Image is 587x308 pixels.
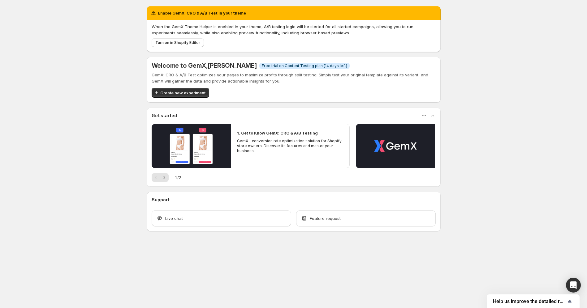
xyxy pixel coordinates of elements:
button: Create new experiment [152,88,209,98]
span: Feature request [310,215,341,221]
p: When the GemX Theme Helper is enabled in your theme, A/B testing logic will be started for all st... [152,24,436,36]
span: Live chat [165,215,183,221]
button: Next [160,173,169,182]
span: , [PERSON_NAME] [206,62,257,69]
h3: Get started [152,113,177,119]
h3: Support [152,197,170,203]
div: Open Intercom Messenger [566,278,581,293]
p: GemX: CRO & A/B Test optimizes your pages to maximize profits through split testing. Simply test ... [152,72,436,84]
span: Turn on in Shopify Editor [155,40,200,45]
h2: Enable GemX: CRO & A/B Test in your theme [158,10,246,16]
button: Show survey - Help us improve the detailed report for A/B campaigns [493,297,573,305]
button: Turn on in Shopify Editor [152,38,204,47]
span: Free trial on Content Testing plan (14 days left) [262,63,347,68]
button: Play video [356,124,435,168]
nav: Pagination [152,173,169,182]
h2: 1. Get to Know GemX: CRO & A/B Testing [237,130,318,136]
span: Help us improve the detailed report for A/B campaigns [493,298,566,304]
p: GemX - conversion rate optimization solution for Shopify store owners. Discover its features and ... [237,139,343,153]
span: 1 / 2 [175,174,181,181]
span: Create new experiment [160,90,205,96]
h5: Welcome to GemX [152,62,257,69]
button: Play video [152,124,231,168]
